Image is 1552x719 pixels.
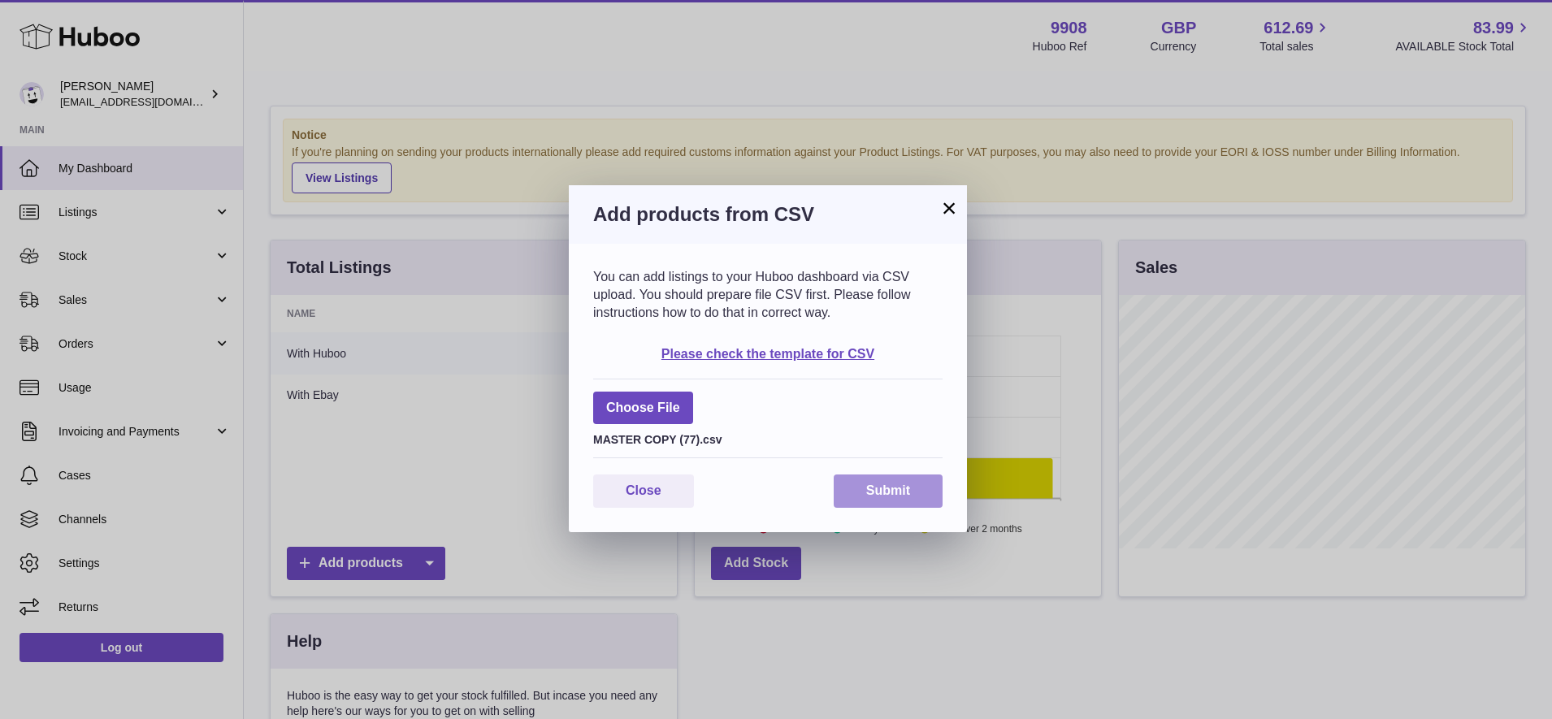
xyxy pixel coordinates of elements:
div: MASTER COPY (77).csv [593,428,943,448]
span: Choose File [593,392,693,425]
a: Please check the template for CSV [661,347,874,361]
p: You can add listings to your Huboo dashboard via CSV upload. You should prepare file CSV first. P... [593,268,943,321]
span: Close [626,483,661,497]
button: Close [593,474,694,508]
button: Submit [834,474,943,508]
button: × [939,198,959,218]
h3: Add products from CSV [593,201,943,227]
